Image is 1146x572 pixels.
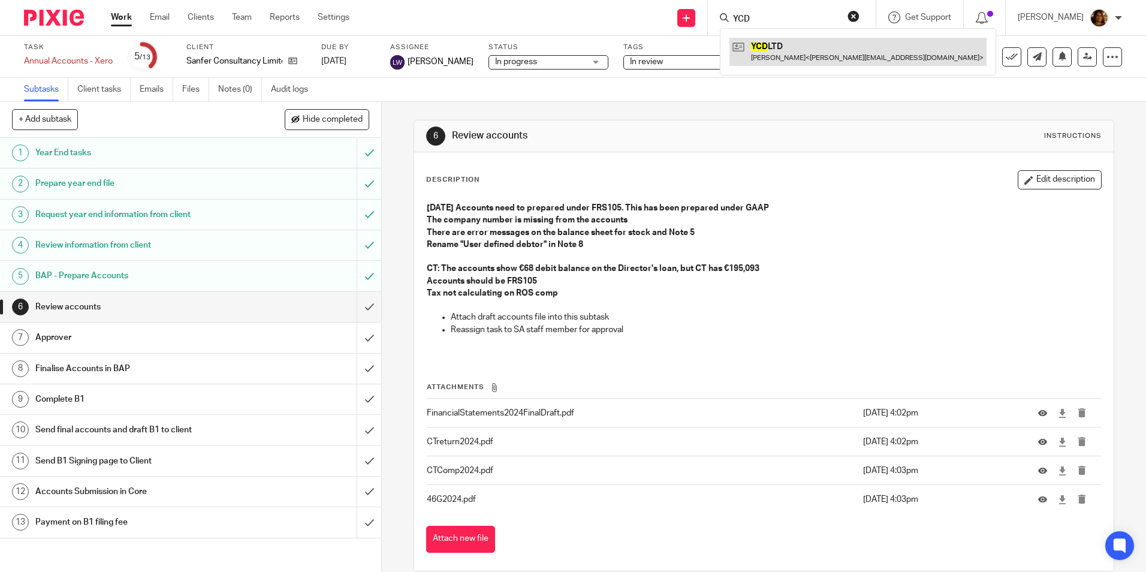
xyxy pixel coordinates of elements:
[427,216,628,224] strong: The company number is missing from the accounts
[905,13,951,22] span: Get Support
[24,78,68,101] a: Subtasks
[35,513,242,531] h1: Payment on B1 filing fee
[452,130,789,142] h1: Review accounts
[12,144,29,161] div: 1
[427,277,537,285] strong: Accounts should be FRS105
[35,390,242,408] h1: Complete B1
[427,384,484,390] span: Attachments
[12,237,29,254] div: 4
[111,11,132,23] a: Work
[24,43,113,52] label: Task
[390,43,474,52] label: Assignee
[488,43,608,52] label: Status
[35,452,242,470] h1: Send B1 Signing page to Client
[218,78,262,101] a: Notes (0)
[35,236,242,254] h1: Review information from client
[427,465,857,477] p: CTComp2024.pdf
[427,204,769,212] strong: [DATE] Accounts need to prepared under FRS105. This has been prepared under GAAP
[863,407,1020,419] p: [DATE] 4:02pm
[134,50,150,64] div: 5
[1018,11,1084,23] p: [PERSON_NAME]
[427,240,583,249] strong: Rename "User defined debtor" in Note 8
[270,11,300,23] a: Reports
[12,299,29,315] div: 6
[863,465,1020,477] p: [DATE] 4:03pm
[623,43,743,52] label: Tags
[24,10,84,26] img: Pixie
[427,264,759,273] strong: CT: The accounts show €68 debit balance on the Director's loan, but CT has €195,093
[12,329,29,346] div: 7
[35,298,242,316] h1: Review accounts
[427,493,857,505] p: 46G2024.pdf
[232,11,252,23] a: Team
[451,311,1100,323] p: Attach draft accounts file into this subtask
[303,115,363,125] span: Hide completed
[427,407,857,419] p: FinancialStatements2024FinalDraft.pdf
[24,55,113,67] div: Annual Accounts - Xero
[426,526,495,553] button: Attach new file
[140,54,150,61] small: /13
[1058,407,1067,419] a: Download
[35,329,242,347] h1: Approver
[408,56,474,68] span: [PERSON_NAME]
[1058,465,1067,477] a: Download
[848,10,860,22] button: Clear
[1018,170,1102,189] button: Edit description
[35,206,242,224] h1: Request year end information from client
[12,422,29,438] div: 10
[427,289,558,297] strong: Tax not calculating on ROS comp
[12,453,29,469] div: 11
[318,11,349,23] a: Settings
[35,267,242,285] h1: BAP - Prepare Accounts
[12,514,29,531] div: 13
[495,58,537,66] span: In progress
[285,109,369,130] button: Hide completed
[630,58,663,66] span: In review
[150,11,170,23] a: Email
[451,324,1100,336] p: Reassign task to SA staff member for approval
[35,483,242,501] h1: Accounts Submission in Core
[12,176,29,192] div: 2
[140,78,173,101] a: Emails
[12,268,29,285] div: 5
[863,493,1020,505] p: [DATE] 4:03pm
[12,483,29,500] div: 12
[186,43,306,52] label: Client
[1090,8,1109,28] img: Arvinder.jpeg
[271,78,317,101] a: Audit logs
[1058,436,1067,448] a: Download
[188,11,214,23] a: Clients
[35,360,242,378] h1: Finalise Accounts in BAP
[426,175,479,185] p: Description
[427,436,857,448] p: CTreturn2024.pdf
[321,43,375,52] label: Due by
[12,360,29,377] div: 8
[182,78,209,101] a: Files
[77,78,131,101] a: Client tasks
[1058,493,1067,505] a: Download
[321,57,346,65] span: [DATE]
[186,55,282,67] p: Sanfer Consultancy Limited
[12,206,29,223] div: 3
[863,436,1020,448] p: [DATE] 4:02pm
[35,174,242,192] h1: Prepare year end file
[732,14,840,25] input: Search
[35,421,242,439] h1: Send final accounts and draft B1 to client
[390,55,405,70] img: svg%3E
[12,391,29,408] div: 9
[427,228,695,237] strong: There are error messages on the balance sheet for stock and Note 5
[1044,131,1102,141] div: Instructions
[35,144,242,162] h1: Year End tasks
[426,127,445,146] div: 6
[12,109,78,130] button: + Add subtask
